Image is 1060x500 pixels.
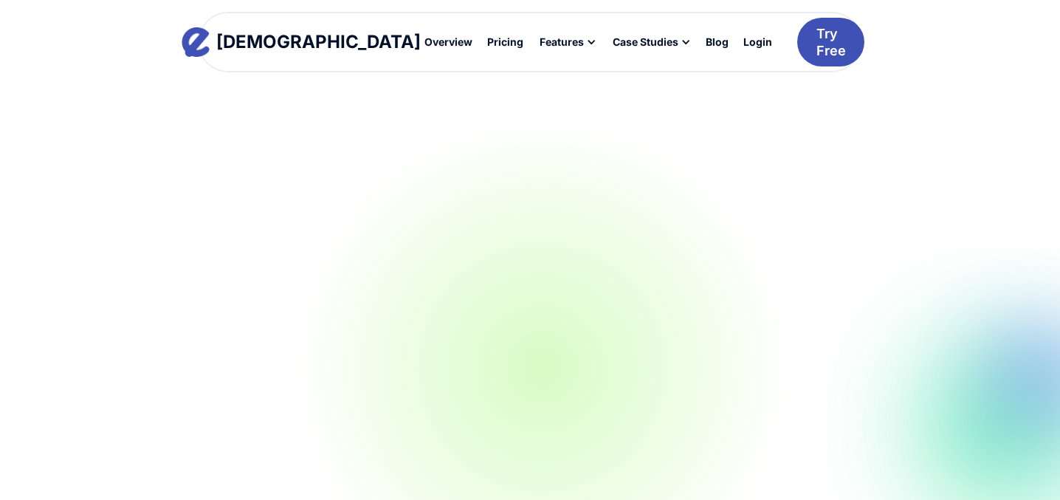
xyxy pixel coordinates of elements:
[216,33,421,51] div: [DEMOGRAPHIC_DATA]
[736,30,779,55] a: Login
[698,30,736,55] a: Blog
[196,27,407,57] a: home
[743,37,772,47] div: Login
[604,30,698,55] div: Case Studies
[417,30,480,55] a: Overview
[540,37,584,47] div: Features
[706,37,729,47] div: Blog
[480,30,531,55] a: Pricing
[816,25,846,60] div: Try Free
[424,37,472,47] div: Overview
[613,37,678,47] div: Case Studies
[797,18,864,67] a: Try Free
[487,37,523,47] div: Pricing
[531,30,604,55] div: Features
